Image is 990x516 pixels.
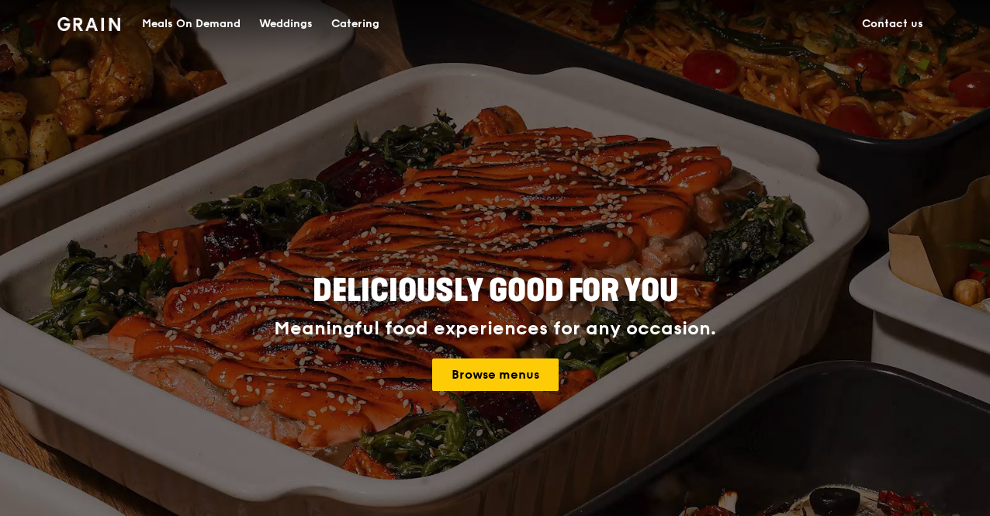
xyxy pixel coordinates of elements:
img: Grain [57,17,120,31]
div: Meaningful food experiences for any occasion. [216,318,774,340]
a: Browse menus [432,358,559,391]
div: Weddings [259,1,313,47]
div: Meals On Demand [142,1,241,47]
a: Contact us [853,1,933,47]
div: Catering [331,1,379,47]
span: Deliciously good for you [313,272,678,310]
a: Weddings [250,1,322,47]
a: Catering [322,1,389,47]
